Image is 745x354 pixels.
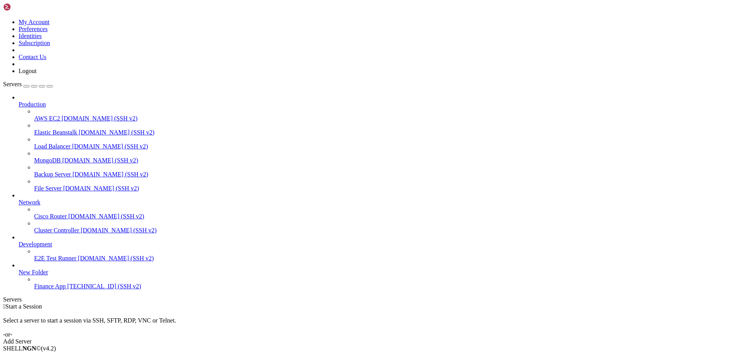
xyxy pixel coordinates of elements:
[19,269,48,276] span: New Folder
[34,255,742,262] a: E2E Test Runner [DOMAIN_NAME] (SSH v2)
[34,185,742,192] a: File Server [DOMAIN_NAME] (SSH v2)
[3,3,48,11] img: Shellngn
[34,227,79,234] span: Cluster Controller
[34,164,742,178] li: Backup Server [DOMAIN_NAME] (SSH v2)
[34,248,742,262] li: E2E Test Runner [DOMAIN_NAME] (SSH v2)
[3,81,53,87] a: Servers
[34,185,62,192] span: File Server
[34,122,742,136] li: Elastic Beanstalk [DOMAIN_NAME] (SSH v2)
[78,255,154,262] span: [DOMAIN_NAME] (SSH v2)
[19,199,40,206] span: Network
[34,255,76,262] span: E2E Test Runner
[34,143,71,150] span: Load Balancer
[81,227,157,234] span: [DOMAIN_NAME] (SSH v2)
[34,178,742,192] li: File Server [DOMAIN_NAME] (SSH v2)
[34,220,742,234] li: Cluster Controller [DOMAIN_NAME] (SSH v2)
[67,283,141,289] span: [TECHNICAL_ID] (SSH v2)
[34,157,61,164] span: MongoDB
[19,26,48,32] a: Preferences
[19,33,42,39] a: Identities
[3,303,5,310] span: 
[34,108,742,122] li: AWS EC2 [DOMAIN_NAME] (SSH v2)
[34,276,742,290] li: Finance App [TECHNICAL_ID] (SSH v2)
[3,296,742,303] div: Servers
[19,241,742,248] a: Development
[62,157,138,164] span: [DOMAIN_NAME] (SSH v2)
[63,185,139,192] span: [DOMAIN_NAME] (SSH v2)
[34,115,60,122] span: AWS EC2
[34,136,742,150] li: Load Balancer [DOMAIN_NAME] (SSH v2)
[34,227,742,234] a: Cluster Controller [DOMAIN_NAME] (SSH v2)
[34,115,742,122] a: AWS EC2 [DOMAIN_NAME] (SSH v2)
[19,68,36,74] a: Logout
[3,81,22,87] span: Servers
[19,94,742,192] li: Production
[62,115,138,122] span: [DOMAIN_NAME] (SSH v2)
[72,143,148,150] span: [DOMAIN_NAME] (SSH v2)
[34,213,742,220] a: Cisco Router [DOMAIN_NAME] (SSH v2)
[34,150,742,164] li: MongoDB [DOMAIN_NAME] (SSH v2)
[34,129,77,136] span: Elastic Beanstalk
[79,129,155,136] span: [DOMAIN_NAME] (SSH v2)
[34,143,742,150] a: Load Balancer [DOMAIN_NAME] (SSH v2)
[19,40,50,46] a: Subscription
[34,171,742,178] a: Backup Server [DOMAIN_NAME] (SSH v2)
[19,269,742,276] a: New Folder
[19,192,742,234] li: Network
[5,303,42,310] span: Start a Session
[19,241,52,248] span: Development
[73,171,149,178] span: [DOMAIN_NAME] (SSH v2)
[19,101,46,108] span: Production
[3,338,742,345] div: Add Server
[19,199,742,206] a: Network
[68,213,144,220] span: [DOMAIN_NAME] (SSH v2)
[3,345,56,352] span: SHELL ©
[34,206,742,220] li: Cisco Router [DOMAIN_NAME] (SSH v2)
[19,262,742,290] li: New Folder
[34,171,71,178] span: Backup Server
[34,283,66,289] span: Finance App
[34,213,67,220] span: Cisco Router
[23,345,36,352] b: NGN
[34,157,742,164] a: MongoDB [DOMAIN_NAME] (SSH v2)
[19,234,742,262] li: Development
[34,283,742,290] a: Finance App [TECHNICAL_ID] (SSH v2)
[19,101,742,108] a: Production
[19,19,50,25] a: My Account
[3,310,742,338] div: Select a server to start a session via SSH, SFTP, RDP, VNC or Telnet. -or-
[19,54,47,60] a: Contact Us
[34,129,742,136] a: Elastic Beanstalk [DOMAIN_NAME] (SSH v2)
[41,345,56,352] span: 4.2.0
